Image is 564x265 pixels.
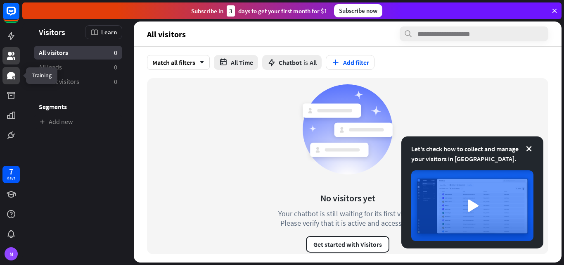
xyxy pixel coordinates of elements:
span: Visitors [39,27,65,37]
span: All [310,58,317,67]
span: All leads [39,63,62,72]
button: All Time [214,55,258,70]
div: 7 [9,168,13,175]
div: Your chatbot is still waiting for its first visitor. Please verify that it is active and accessible. [263,209,432,228]
span: is [303,58,308,67]
i: arrow_down [195,60,204,65]
div: No visitors yet [320,192,375,204]
a: Recent visitors 0 [34,75,122,88]
span: All visitors [39,48,68,57]
a: 7 days [2,166,20,183]
aside: 0 [114,48,117,57]
div: 3 [227,5,235,17]
div: Match all filters [147,55,210,70]
span: Recent visitors [39,77,79,86]
a: Add new [34,115,122,129]
div: M [5,247,18,260]
span: All visitors [147,29,186,39]
aside: 0 [114,63,117,72]
div: Let's check how to collect and manage your visitors in [GEOGRAPHIC_DATA]. [411,144,533,164]
div: days [7,175,15,181]
div: Subscribe now [334,4,382,17]
span: Learn [101,28,117,36]
div: Subscribe in days to get your first month for $1 [191,5,327,17]
button: Get started with Visitors [306,236,389,253]
span: Chatbot [279,58,302,67]
button: Open LiveChat chat widget [7,3,31,28]
aside: 0 [114,77,117,86]
a: All leads 0 [34,60,122,74]
button: Add filter [326,55,374,70]
img: image [411,170,533,241]
h3: Segments [34,103,122,111]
